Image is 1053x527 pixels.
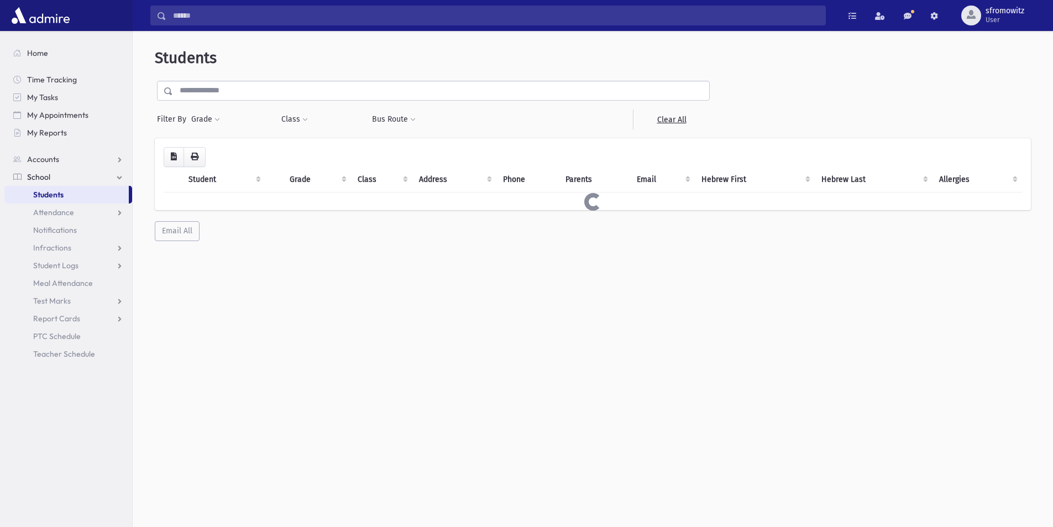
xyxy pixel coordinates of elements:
[4,88,132,106] a: My Tasks
[27,172,50,182] span: School
[496,167,559,192] th: Phone
[27,128,67,138] span: My Reports
[932,167,1022,192] th: Allergies
[815,167,933,192] th: Hebrew Last
[27,110,88,120] span: My Appointments
[33,278,93,288] span: Meal Attendance
[33,243,71,253] span: Infractions
[27,48,48,58] span: Home
[351,167,413,192] th: Class
[4,257,132,274] a: Student Logs
[27,75,77,85] span: Time Tracking
[33,207,74,217] span: Attendance
[182,167,265,192] th: Student
[4,124,132,142] a: My Reports
[155,49,217,67] span: Students
[4,44,132,62] a: Home
[27,92,58,102] span: My Tasks
[4,186,129,204] a: Students
[33,331,81,341] span: PTC Schedule
[33,190,64,200] span: Students
[4,310,132,327] a: Report Cards
[33,349,95,359] span: Teacher Schedule
[630,167,695,192] th: Email
[412,167,496,192] th: Address
[33,260,78,270] span: Student Logs
[4,71,132,88] a: Time Tracking
[281,109,308,129] button: Class
[9,4,72,27] img: AdmirePro
[4,327,132,345] a: PTC Schedule
[4,239,132,257] a: Infractions
[33,225,77,235] span: Notifications
[33,314,80,323] span: Report Cards
[33,296,71,306] span: Test Marks
[155,221,200,241] button: Email All
[633,109,710,129] a: Clear All
[4,292,132,310] a: Test Marks
[166,6,825,25] input: Search
[164,147,184,167] button: CSV
[695,167,814,192] th: Hebrew First
[4,204,132,221] a: Attendance
[283,167,350,192] th: Grade
[4,106,132,124] a: My Appointments
[986,15,1024,24] span: User
[4,168,132,186] a: School
[4,221,132,239] a: Notifications
[4,150,132,168] a: Accounts
[27,154,59,164] span: Accounts
[191,109,221,129] button: Grade
[157,113,191,125] span: Filter By
[184,147,206,167] button: Print
[986,7,1024,15] span: sfromowitz
[371,109,416,129] button: Bus Route
[4,345,132,363] a: Teacher Schedule
[559,167,630,192] th: Parents
[4,274,132,292] a: Meal Attendance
